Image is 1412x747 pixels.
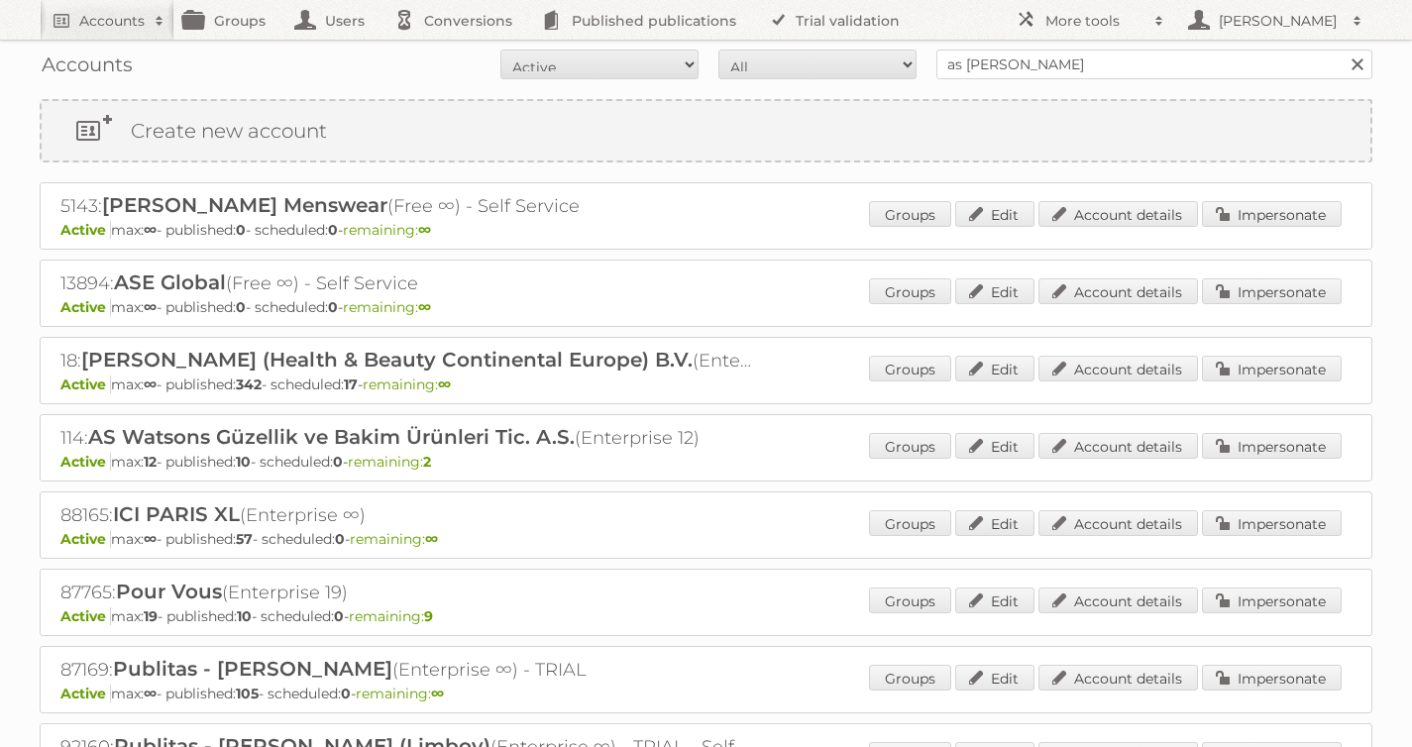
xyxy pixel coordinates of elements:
span: remaining: [349,607,433,625]
strong: 12 [144,453,157,471]
a: Impersonate [1202,510,1342,536]
a: Impersonate [1202,201,1342,227]
span: remaining: [363,375,451,393]
strong: ∞ [418,221,431,239]
a: Groups [869,665,951,691]
span: [PERSON_NAME] (Health & Beauty Continental Europe) B.V. [81,348,693,372]
span: Active [60,530,111,548]
strong: 17 [344,375,358,393]
strong: 0 [335,530,345,548]
a: Groups [869,356,951,381]
span: Active [60,221,111,239]
strong: 0 [236,221,246,239]
h2: 87169: (Enterprise ∞) - TRIAL [60,657,754,683]
strong: 0 [341,685,351,702]
strong: 19 [144,607,158,625]
a: Edit [955,665,1034,691]
a: Impersonate [1202,356,1342,381]
h2: Accounts [79,11,145,31]
a: Create new account [42,101,1370,160]
span: remaining: [348,453,431,471]
span: Active [60,375,111,393]
h2: 87765: (Enterprise 19) [60,580,754,605]
a: Edit [955,201,1034,227]
p: max: - published: - scheduled: - [60,685,1352,702]
a: Account details [1038,510,1198,536]
strong: ∞ [144,685,157,702]
strong: ∞ [425,530,438,548]
span: remaining: [356,685,444,702]
span: [PERSON_NAME] Menswear [102,193,387,217]
p: max: - published: - scheduled: - [60,453,1352,471]
strong: ∞ [438,375,451,393]
strong: 342 [236,375,262,393]
a: Edit [955,510,1034,536]
a: Impersonate [1202,278,1342,304]
h2: 18: (Enterprise ∞) [60,348,754,373]
a: Edit [955,278,1034,304]
strong: 0 [328,298,338,316]
a: Groups [869,587,951,613]
span: Active [60,685,111,702]
h2: 5143: (Free ∞) - Self Service [60,193,754,219]
strong: ∞ [144,375,157,393]
a: Account details [1038,201,1198,227]
a: Edit [955,356,1034,381]
a: Impersonate [1202,665,1342,691]
a: Account details [1038,278,1198,304]
strong: 2 [423,453,431,471]
span: remaining: [350,530,438,548]
strong: 105 [236,685,259,702]
span: ICI PARIS XL [113,502,240,526]
span: Active [60,607,111,625]
strong: ∞ [144,298,157,316]
a: Groups [869,510,951,536]
h2: 88165: (Enterprise ∞) [60,502,754,528]
span: AS Watsons Güzellik ve Bakim Ürünleri Tic. A.S. [88,425,575,449]
p: max: - published: - scheduled: - [60,530,1352,548]
a: Account details [1038,665,1198,691]
span: ASE Global [114,270,226,294]
strong: ∞ [144,221,157,239]
span: Active [60,298,111,316]
h2: More tools [1045,11,1144,31]
strong: 0 [328,221,338,239]
span: remaining: [343,221,431,239]
a: Edit [955,587,1034,613]
strong: ∞ [418,298,431,316]
p: max: - published: - scheduled: - [60,607,1352,625]
strong: 0 [236,298,246,316]
span: Publitas - [PERSON_NAME] [113,657,392,681]
strong: 9 [424,607,433,625]
a: Groups [869,433,951,459]
a: Groups [869,278,951,304]
h2: 114: (Enterprise 12) [60,425,754,451]
a: Account details [1038,433,1198,459]
strong: 0 [334,607,344,625]
span: Active [60,453,111,471]
p: max: - published: - scheduled: - [60,375,1352,393]
strong: 10 [236,453,251,471]
span: remaining: [343,298,431,316]
strong: ∞ [144,530,157,548]
a: Impersonate [1202,587,1342,613]
strong: 57 [236,530,253,548]
p: max: - published: - scheduled: - [60,298,1352,316]
a: Account details [1038,356,1198,381]
strong: 10 [237,607,252,625]
strong: 0 [333,453,343,471]
h2: 13894: (Free ∞) - Self Service [60,270,754,296]
span: Pour Vous [116,580,222,603]
a: Account details [1038,587,1198,613]
a: Edit [955,433,1034,459]
a: Impersonate [1202,433,1342,459]
h2: [PERSON_NAME] [1214,11,1343,31]
a: Groups [869,201,951,227]
strong: ∞ [431,685,444,702]
p: max: - published: - scheduled: - [60,221,1352,239]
